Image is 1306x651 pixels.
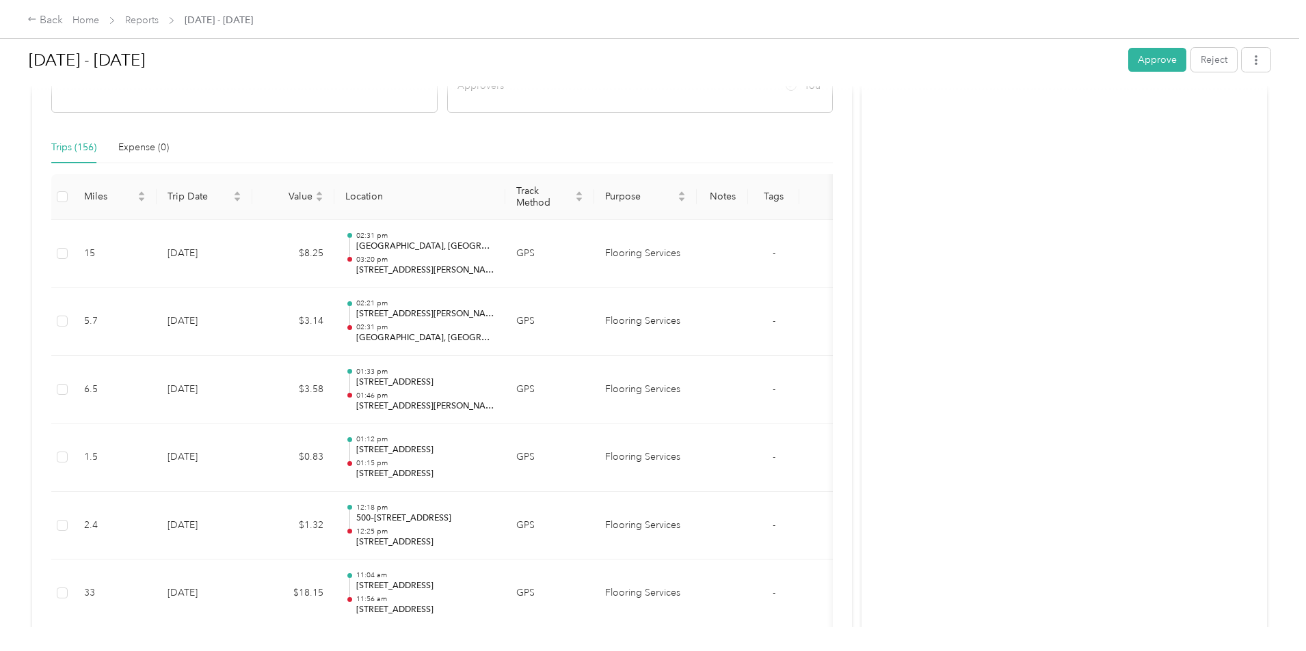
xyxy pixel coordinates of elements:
td: GPS [505,220,594,288]
span: - [773,315,775,327]
td: GPS [505,492,594,560]
td: $1.32 [252,492,334,560]
th: Track Method [505,174,594,220]
td: GPS [505,356,594,424]
span: Trip Date [168,191,230,202]
p: [STREET_ADDRESS] [356,580,494,592]
iframe: Everlance-gr Chat Button Frame [1229,574,1306,651]
td: Flooring Services [594,424,697,492]
p: [GEOGRAPHIC_DATA], [GEOGRAPHIC_DATA] [356,240,494,253]
span: caret-down [233,195,241,204]
span: caret-down [315,195,323,204]
th: Purpose [594,174,697,220]
td: $8.25 [252,220,334,288]
span: caret-down [575,195,583,204]
td: Flooring Services [594,559,697,628]
td: 1.5 [73,424,157,492]
td: GPS [505,288,594,356]
th: Trip Date [157,174,252,220]
a: Reports [125,14,159,26]
button: Reject [1191,48,1237,72]
td: Flooring Services [594,356,697,424]
p: 12:18 pm [356,503,494,512]
p: 02:21 pm [356,299,494,308]
p: [STREET_ADDRESS] [356,468,494,480]
span: - [773,451,775,462]
span: caret-down [137,195,146,204]
td: 2.4 [73,492,157,560]
th: Value [252,174,334,220]
a: Home [72,14,99,26]
span: Track Method [516,185,572,208]
td: [DATE] [157,559,252,628]
td: $0.83 [252,424,334,492]
span: - [773,383,775,395]
span: caret-up [137,189,146,197]
span: Value [263,191,312,202]
td: [DATE] [157,492,252,560]
p: [STREET_ADDRESS] [356,376,494,389]
td: 5.7 [73,288,157,356]
td: GPS [505,559,594,628]
td: $3.58 [252,356,334,424]
td: Flooring Services [594,492,697,560]
div: Expense (0) [118,140,169,155]
span: caret-down [678,195,686,204]
p: 03:20 pm [356,255,494,264]
div: Trips (156) [51,140,96,155]
th: Location [334,174,505,220]
span: caret-up [678,189,686,197]
span: [DATE] - [DATE] [185,13,253,27]
p: [STREET_ADDRESS] [356,444,494,456]
span: caret-up [315,189,323,197]
p: 01:33 pm [356,367,494,376]
button: Approve [1128,48,1186,72]
span: Purpose [605,191,675,202]
span: Miles [84,191,135,202]
p: 01:15 pm [356,458,494,468]
p: 01:46 pm [356,391,494,400]
p: 02:31 pm [356,322,494,332]
td: 33 [73,559,157,628]
td: [DATE] [157,220,252,288]
td: [DATE] [157,424,252,492]
td: GPS [505,424,594,492]
span: - [773,247,775,259]
td: [DATE] [157,356,252,424]
p: 11:04 am [356,570,494,580]
p: 02:31 pm [356,231,494,240]
th: Notes [697,174,748,220]
td: [DATE] [157,288,252,356]
p: [STREET_ADDRESS] [356,536,494,549]
p: [STREET_ADDRESS][PERSON_NAME] [356,400,494,413]
p: 500–[STREET_ADDRESS] [356,512,494,525]
td: 15 [73,220,157,288]
td: Flooring Services [594,288,697,356]
div: Back [27,12,63,29]
h1: Aug 1 - 31, 2025 [29,44,1119,77]
p: [STREET_ADDRESS] [356,604,494,616]
span: caret-up [575,189,583,197]
p: 11:56 am [356,594,494,604]
p: [STREET_ADDRESS][PERSON_NAME] [356,308,494,320]
th: Miles [73,174,157,220]
td: $3.14 [252,288,334,356]
span: caret-up [233,189,241,197]
th: Tags [748,174,799,220]
p: 12:25 pm [356,527,494,536]
td: 6.5 [73,356,157,424]
td: Flooring Services [594,220,697,288]
p: [STREET_ADDRESS][PERSON_NAME] [356,264,494,277]
td: $18.15 [252,559,334,628]
p: [GEOGRAPHIC_DATA], [GEOGRAPHIC_DATA] [356,332,494,344]
span: - [773,519,775,531]
span: - [773,587,775,598]
p: 01:12 pm [356,434,494,444]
